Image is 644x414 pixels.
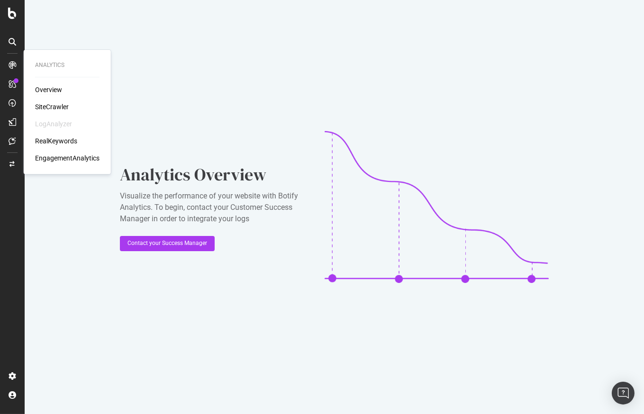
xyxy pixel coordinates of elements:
a: EngagementAnalytics [35,153,100,163]
button: Contact your Success Manager [120,236,215,251]
div: Visualize the performance of your website with Botify Analytics. To begin, contact your Customer ... [120,190,309,225]
div: Analytics [35,61,100,69]
img: CaL_T18e.png [325,131,548,283]
a: Overview [35,85,62,94]
a: SiteCrawler [35,102,69,112]
div: Analytics Overview [120,163,309,187]
div: Contact your Success Manager [127,239,207,247]
div: Open Intercom Messenger [612,382,635,405]
a: RealKeywords [35,136,77,146]
div: LogAnalyzer [35,119,72,129]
